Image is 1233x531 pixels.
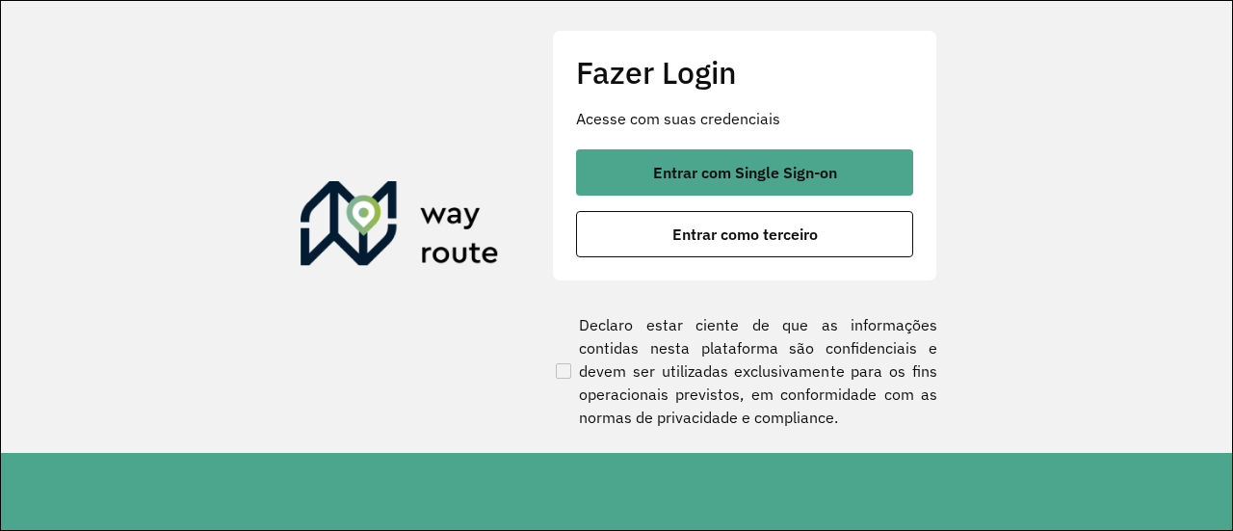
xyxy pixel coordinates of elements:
span: Entrar como terceiro [672,226,818,242]
button: button [576,211,913,257]
p: Acesse com suas credenciais [576,107,913,130]
img: Roteirizador AmbevTech [301,181,499,274]
button: button [576,149,913,196]
span: Entrar com Single Sign-on [653,165,837,180]
label: Declaro estar ciente de que as informações contidas nesta plataforma são confidenciais e devem se... [552,313,937,429]
h2: Fazer Login [576,54,913,91]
